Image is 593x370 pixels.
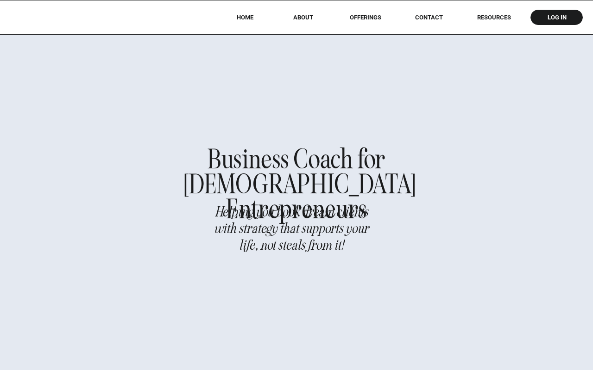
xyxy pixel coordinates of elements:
a: log in [539,14,575,21]
a: HOME [224,14,265,21]
h1: Business Coach for [DEMOGRAPHIC_DATA] Entrepreneurs [184,147,410,210]
h2: Helping you book dream clients with strategy that supports your life, not steals from it! [209,203,375,275]
a: RESOURCES [464,14,524,21]
a: Contact [409,14,449,21]
a: About [287,14,320,21]
a: offerings [336,14,394,21]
